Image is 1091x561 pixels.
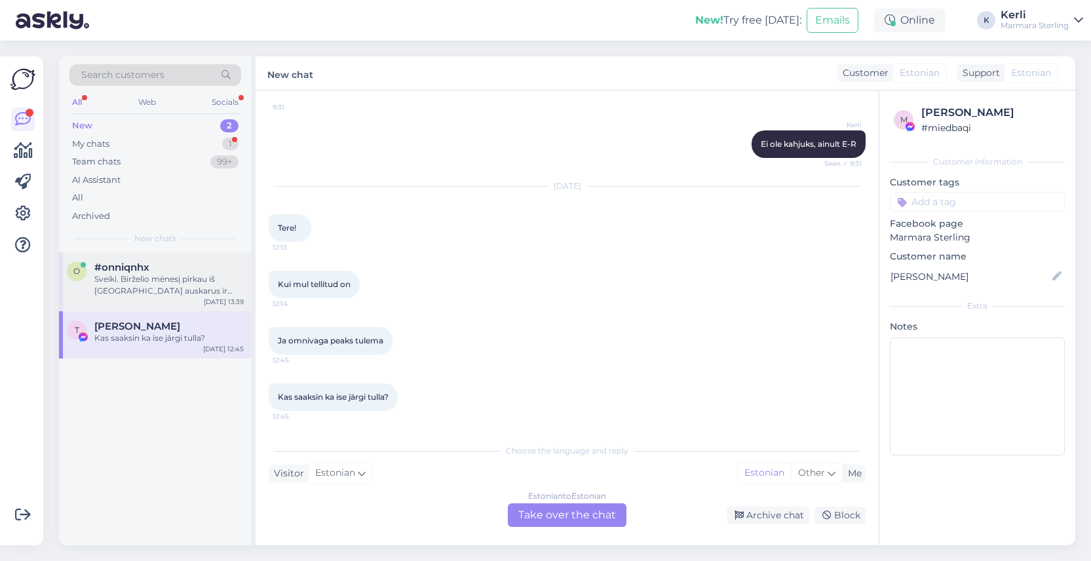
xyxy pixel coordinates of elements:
div: Customer [837,66,889,80]
div: 99+ [210,155,239,168]
div: Sveiki. Birželio mėnesį pirkau iš [GEOGRAPHIC_DATA] auskarus ir grandinėlę. Su auskarais iškilo p... [94,273,244,297]
label: New chat [267,64,313,82]
div: [DATE] 12:45 [203,344,244,354]
div: Kerli [1001,10,1069,20]
b: New! [695,14,723,26]
div: Socials [209,94,241,111]
span: T [75,325,79,335]
div: Try free [DATE]: [695,12,801,28]
span: Kerli [813,120,862,130]
a: KerliMarmara Sterling [1001,10,1083,31]
div: [DATE] 13:39 [204,297,244,307]
span: Tambet Kattel [94,320,180,332]
div: New [72,119,92,132]
p: Marmara Sterling [890,231,1065,244]
div: [PERSON_NAME] [921,105,1061,121]
div: All [69,94,85,111]
div: All [72,191,83,204]
span: Estonian [315,466,355,480]
p: Customer name [890,250,1065,263]
span: Estonian [900,66,940,80]
span: Ei ole kahjuks, ainult E-R [761,139,856,149]
div: Choose the language and reply [269,445,866,457]
img: Askly Logo [10,67,35,92]
span: 9:31 [273,102,322,112]
div: Support [957,66,1000,80]
div: 2 [220,119,239,132]
div: Archive chat [727,507,809,524]
div: Estonian [738,463,791,483]
div: My chats [72,138,109,151]
span: Ja omnivaga peaks tulema [278,336,383,345]
div: Web [136,94,159,111]
span: #onniqnhx [94,261,149,273]
span: m [900,115,908,125]
div: Visitor [269,467,304,480]
div: [DATE] [269,180,866,192]
p: Notes [890,320,1065,334]
button: Emails [807,8,858,33]
div: 1 [222,138,239,151]
input: Add name [890,269,1050,284]
span: Tere! [278,223,296,233]
p: Customer tags [890,176,1065,189]
div: AI Assistant [72,174,121,187]
div: Kas saaksin ka ise järgi tulla? [94,332,244,344]
span: o [73,266,80,276]
div: Take over the chat [508,503,626,527]
span: 12:13 [273,242,322,252]
div: Customer information [890,156,1065,168]
div: Archived [72,210,110,223]
span: Kui mul tellitud on [278,279,351,289]
div: Marmara Sterling [1001,20,1069,31]
span: New chats [134,233,176,244]
span: Kas saaksin ka ise järgi tulla? [278,392,389,402]
p: Facebook page [890,217,1065,231]
span: Search customers [81,68,164,82]
div: Extra [890,300,1065,312]
span: 12:45 [273,355,322,365]
div: K [977,11,995,29]
div: Block [814,507,866,524]
span: 12:45 [273,412,322,421]
span: Seen ✓ 9:31 [813,159,862,168]
div: Estonian to Estonian [528,490,606,502]
span: Estonian [1011,66,1051,80]
div: Team chats [72,155,121,168]
div: # miedbaqi [921,121,1061,135]
input: Add a tag [890,192,1065,212]
span: Other [798,467,825,478]
div: Me [843,467,862,480]
span: 12:14 [273,299,322,309]
div: Online [874,9,946,32]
